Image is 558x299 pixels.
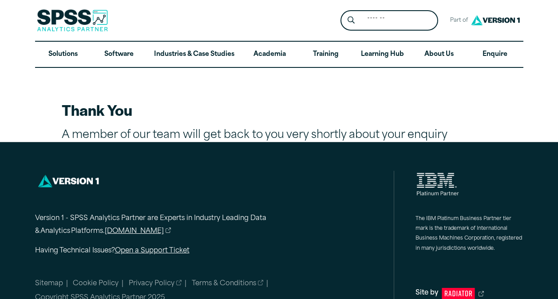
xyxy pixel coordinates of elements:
[62,129,497,142] p: A member of our team will get back to you very shortly about your enquiry
[35,212,301,238] p: Version 1 - SPSS Analytics Partner are Experts in Industry Leading Data & Analytics Platforms.
[37,9,108,31] img: SPSS Analytics Partner
[467,42,523,67] a: Enquire
[416,214,523,254] p: The IBM Platinum Business Partner tier mark is the trademark of International Business Machines C...
[469,12,522,28] img: Version1 Logo
[35,245,301,258] p: Having Technical Issues?
[35,280,63,287] a: Sitemap
[91,42,147,67] a: Software
[192,279,264,289] a: Terms & Conditions
[343,12,359,29] button: Search magnifying glass icon
[73,280,119,287] a: Cookie Policy
[129,279,182,289] a: Privacy Policy
[241,42,297,67] a: Academia
[411,42,467,67] a: About Us
[297,42,353,67] a: Training
[105,225,171,238] a: [DOMAIN_NAME]
[340,10,438,31] form: Site Header Search Form
[445,14,469,27] span: Part of
[35,42,523,67] nav: Desktop version of site main menu
[35,42,91,67] a: Solutions
[348,16,355,24] svg: Search magnifying glass icon
[354,42,411,67] a: Learning Hub
[442,288,475,299] svg: Radiator Digital
[147,42,241,67] a: Industries & Case Studies
[115,248,190,254] a: Open a Support Ticket
[62,100,497,120] h2: Thank You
